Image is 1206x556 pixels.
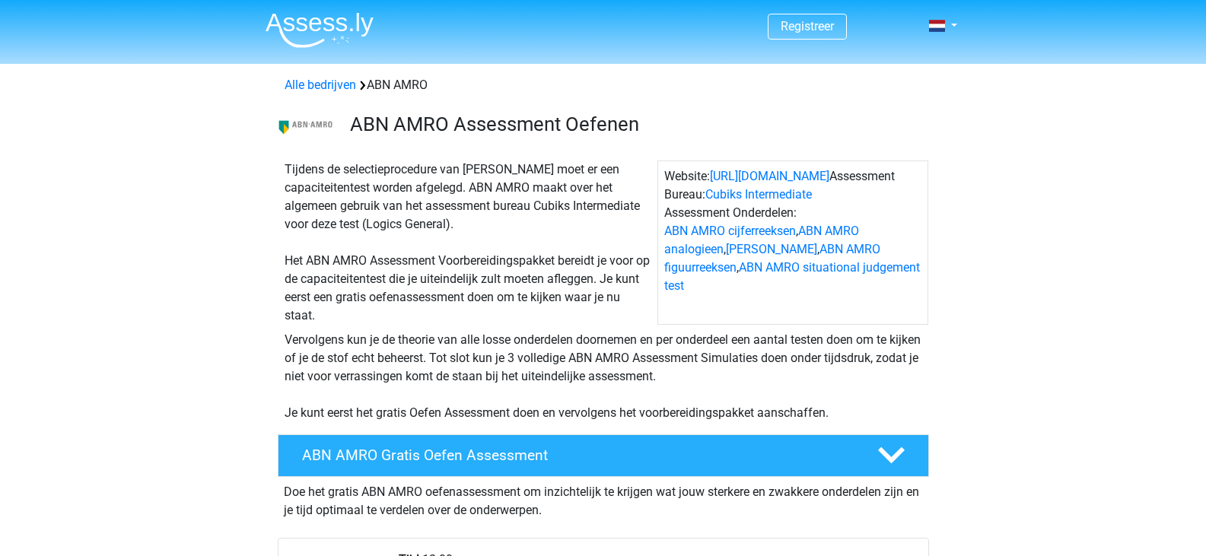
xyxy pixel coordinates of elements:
[278,477,929,519] div: Doe het gratis ABN AMRO oefenassessment om inzichtelijk te krijgen wat jouw sterkere en zwakkere ...
[266,12,374,48] img: Assessly
[664,224,796,238] a: ABN AMRO cijferreeksen
[781,19,834,33] a: Registreer
[664,242,880,275] a: ABN AMRO figuurreeksen
[272,434,935,477] a: ABN AMRO Gratis Oefen Assessment
[302,446,853,464] h4: ABN AMRO Gratis Oefen Assessment
[726,242,817,256] a: [PERSON_NAME]
[664,224,859,256] a: ABN AMRO analogieen
[285,78,356,92] a: Alle bedrijven
[664,260,920,293] a: ABN AMRO situational judgement test
[710,169,829,183] a: [URL][DOMAIN_NAME]
[278,331,928,422] div: Vervolgens kun je de theorie van alle losse onderdelen doornemen en per onderdeel een aantal test...
[657,160,928,325] div: Website: Assessment Bureau: Assessment Onderdelen: , , , ,
[705,187,812,202] a: Cubiks Intermediate
[278,76,928,94] div: ABN AMRO
[350,113,917,136] h3: ABN AMRO Assessment Oefenen
[278,160,657,325] div: Tijdens de selectieprocedure van [PERSON_NAME] moet er een capaciteitentest worden afgelegd. ABN ...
